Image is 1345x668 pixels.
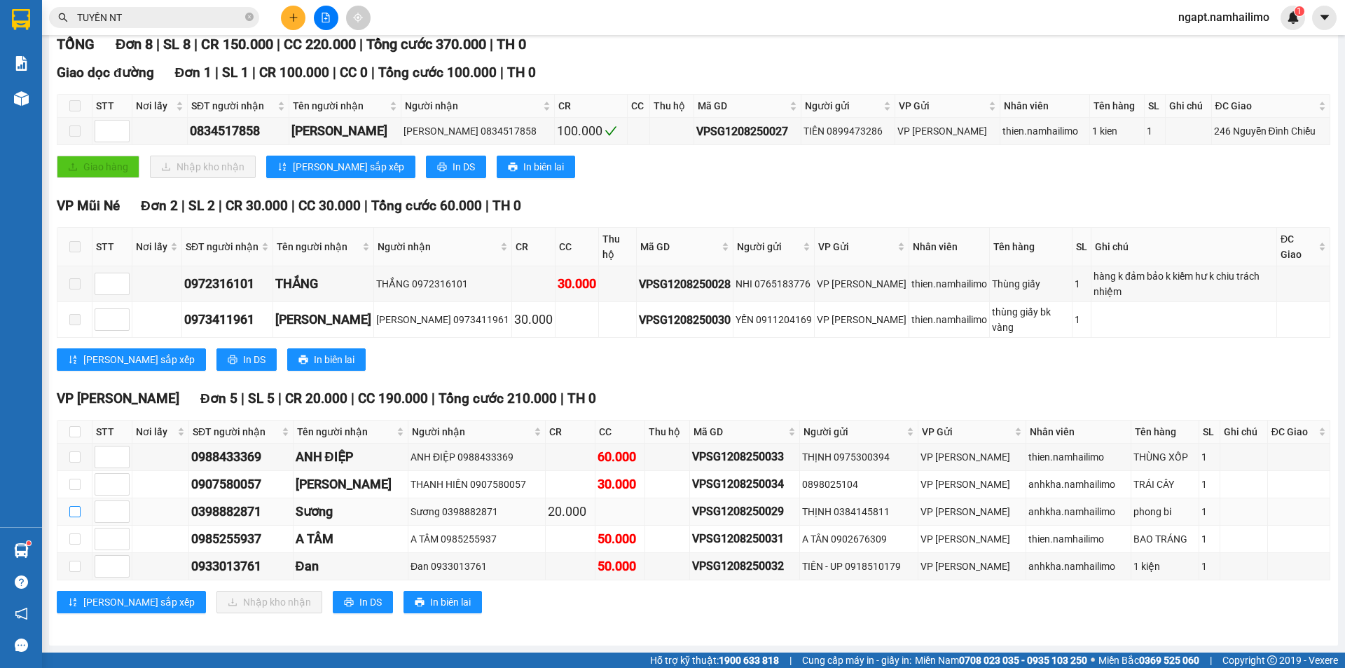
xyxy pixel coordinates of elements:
span: VP Gửi [922,424,1012,439]
button: sort-ascending[PERSON_NAME] sắp xếp [57,591,206,613]
th: SL [1199,421,1221,444]
span: Mã GD [640,239,719,254]
span: Tổng cước 60.000 [371,198,482,214]
th: Tên hàng [990,228,1072,266]
span: | [490,36,493,53]
span: Người gửi [805,98,881,114]
span: file-add [321,13,331,22]
span: VP [PERSON_NAME] [57,390,179,407]
button: downloadNhập kho nhận [150,156,256,178]
div: VPSG1208250031 [692,530,798,547]
div: 0398882871 [191,502,291,522]
span: | [351,390,354,407]
span: Đơn 2 [141,198,178,214]
div: [PERSON_NAME] 0973411961 [376,312,509,327]
span: CC 220.000 [284,36,356,53]
span: | [219,198,222,214]
span: 1 [1297,6,1302,16]
span: | [789,653,792,668]
div: 1 [1201,559,1218,574]
span: ĐC Giao [1281,231,1316,262]
span: Người nhận [378,239,497,254]
td: Đan [294,553,408,580]
span: question-circle [15,575,28,589]
div: [PERSON_NAME] [291,121,399,141]
span: Mã GD [698,98,787,114]
td: VPSG1208250032 [690,553,801,580]
td: VPSG1208250034 [690,471,801,498]
input: Tìm tên, số ĐT hoặc mã đơn [77,10,242,25]
span: Cung cấp máy in - giấy in: [802,653,911,668]
div: VP [PERSON_NAME] [817,276,906,292]
div: ANH ĐIỆP 0988433369 [411,449,543,465]
th: Ghi chú [1166,95,1212,118]
div: [PERSON_NAME] [296,475,406,494]
span: CR 150.000 [201,36,273,53]
span: SĐT người nhận [191,98,275,114]
span: [PERSON_NAME] sắp xếp [293,159,404,175]
span: Nơi lấy [136,424,174,439]
div: VPSG1208250034 [692,475,798,493]
td: TỐNG DUY LÂN [273,302,374,338]
div: VP [PERSON_NAME] [920,477,1023,492]
div: 1 [1075,276,1089,292]
div: Đan [296,557,406,576]
th: Tên hàng [1131,421,1199,444]
span: Tổng cước 370.000 [366,36,486,53]
th: Tên hàng [1090,95,1145,118]
span: CC 190.000 [358,390,428,407]
span: In biên lai [314,352,354,367]
span: VP Gửi [818,239,895,254]
div: thùng giấy bk vàng [992,304,1070,335]
span: Người nhận [412,424,531,439]
td: Sương [294,498,408,526]
span: CC 0 [340,64,368,81]
span: copyright [1267,655,1277,665]
div: 1 [1075,312,1089,327]
th: CC [628,95,650,118]
span: | [359,36,363,53]
span: Tên người nhận [277,239,359,254]
td: VPSG1208250029 [690,498,801,526]
img: solution-icon [14,56,29,71]
button: printerIn DS [333,591,393,613]
span: Người nhận [405,98,540,114]
th: Nhân viên [1000,95,1090,118]
img: warehouse-icon [14,543,29,558]
span: | [291,198,295,214]
span: | [371,64,375,81]
span: TH 0 [497,36,526,53]
th: CR [512,228,556,266]
div: 30.000 [514,310,553,329]
div: thien.namhailimo [1028,531,1129,547]
button: printerIn biên lai [403,591,482,613]
td: 0973411961 [182,302,273,338]
span: Tên người nhận [293,98,387,114]
button: printerIn DS [426,156,486,178]
th: SL [1145,95,1166,118]
div: 1 [1201,449,1218,465]
div: THẮNG [275,274,371,294]
div: Sương 0398882871 [411,504,543,519]
span: SĐT người nhận [186,239,258,254]
span: Tổng cước 100.000 [378,64,497,81]
span: printer [437,162,447,173]
td: VP Phạm Ngũ Lão [815,302,909,338]
div: 0988433369 [191,447,291,467]
span: TH 0 [507,64,536,81]
span: SĐT người nhận [193,424,279,439]
span: sort-ascending [68,355,78,366]
button: printerIn biên lai [287,348,366,371]
span: | [364,198,368,214]
div: VP [PERSON_NAME] [920,559,1023,574]
span: | [156,36,160,53]
div: ANH ĐIỆP [296,447,406,467]
div: VP [PERSON_NAME] [897,123,998,139]
td: VPSG1208250033 [690,444,801,471]
th: STT [92,95,132,118]
button: plus [281,6,305,30]
th: Thu hộ [645,421,690,444]
button: sort-ascending[PERSON_NAME] sắp xếp [57,348,206,371]
span: Mã GD [694,424,786,439]
div: 1 [1201,477,1218,492]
